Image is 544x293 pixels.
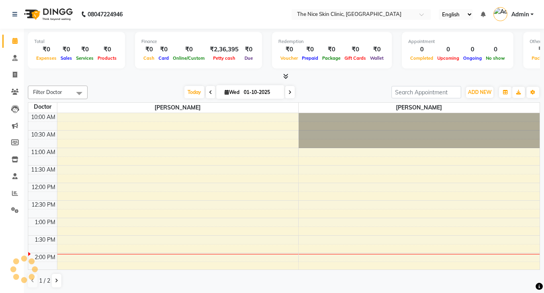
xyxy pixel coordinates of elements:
span: [PERSON_NAME] [57,103,298,113]
span: 1 / 2 [39,277,50,285]
div: 12:30 PM [30,201,57,209]
div: ₹0 [242,45,256,54]
span: Petty cash [211,55,237,61]
b: 08047224946 [88,3,123,25]
span: Admin [511,10,529,19]
div: Appointment [408,38,507,45]
div: ₹0 [141,45,157,54]
div: ₹0 [59,45,74,54]
span: Filter Doctor [33,89,62,95]
span: Expenses [34,55,59,61]
button: ADD NEW [466,87,493,98]
div: 0 [484,45,507,54]
div: Doctor [28,103,57,111]
div: 0 [435,45,461,54]
span: Products [96,55,119,61]
div: 1:30 PM [33,236,57,244]
span: Ongoing [461,55,484,61]
div: ₹0 [74,45,96,54]
span: Today [184,86,204,98]
div: 2:00 PM [33,253,57,262]
div: 11:30 AM [29,166,57,174]
span: Prepaid [300,55,320,61]
div: Total [34,38,119,45]
div: ₹0 [96,45,119,54]
div: Redemption [278,38,385,45]
div: ₹0 [368,45,385,54]
div: ₹0 [300,45,320,54]
span: Upcoming [435,55,461,61]
input: Search Appointment [391,86,461,98]
div: ₹0 [171,45,207,54]
span: Online/Custom [171,55,207,61]
div: 1:00 PM [33,218,57,227]
span: Package [320,55,342,61]
div: 10:30 AM [29,131,57,139]
span: Completed [408,55,435,61]
div: 0 [461,45,484,54]
div: ₹0 [278,45,300,54]
span: Sales [59,55,74,61]
div: ₹0 [157,45,171,54]
span: Card [157,55,171,61]
div: 0 [408,45,435,54]
span: No show [484,55,507,61]
input: 2025-10-01 [241,86,281,98]
div: 11:00 AM [29,148,57,156]
span: ADD NEW [468,89,491,95]
div: Finance [141,38,256,45]
div: ₹2,36,395 [207,45,242,54]
div: ₹0 [342,45,368,54]
div: ₹0 [320,45,342,54]
div: 12:00 PM [30,183,57,191]
img: Admin [493,7,507,21]
div: 10:00 AM [29,113,57,121]
span: Due [243,55,255,61]
span: Voucher [278,55,300,61]
div: ₹0 [34,45,59,54]
span: [PERSON_NAME] [299,103,540,113]
span: Wed [223,89,241,95]
span: Services [74,55,96,61]
img: logo [20,3,75,25]
span: Gift Cards [342,55,368,61]
span: Wallet [368,55,385,61]
span: Cash [141,55,157,61]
